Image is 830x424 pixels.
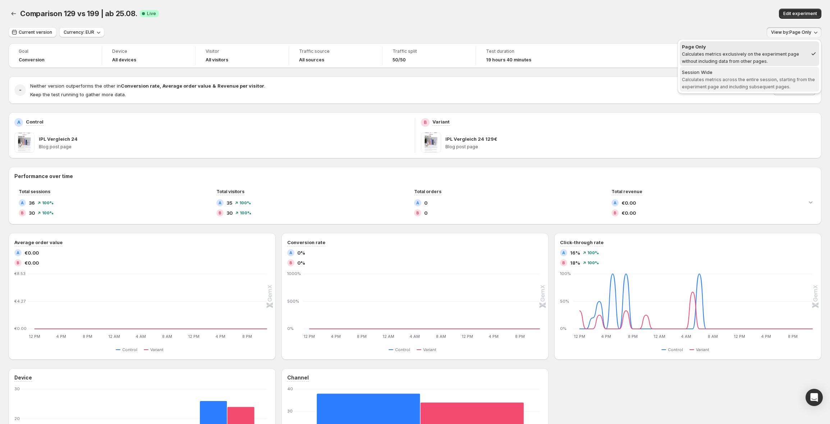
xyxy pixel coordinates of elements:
[562,251,565,255] h2: A
[661,345,686,354] button: Control
[287,326,294,331] text: 0%
[393,57,406,63] span: 50/50
[112,57,136,63] h4: All devices
[215,334,225,339] text: 4 PM
[297,259,305,266] span: 0%
[560,271,571,276] text: 100%
[14,132,35,153] img: IPL Vergleich 24
[682,77,815,89] span: Calculates metrics across the entire session, starting from the experiment page and including sub...
[206,48,279,64] a: VisitorAll visitors
[445,144,816,150] p: Blog post page
[299,48,372,64] a: Traffic sourceAll sources
[160,83,161,89] strong: ,
[416,211,419,215] h2: B
[486,48,559,54] span: Test duration
[9,27,56,37] button: Current version
[64,29,94,35] span: Currency: EUR
[436,334,446,339] text: 8 AM
[19,87,22,94] h2: -
[299,48,372,54] span: Traffic source
[414,189,441,194] span: Total orders
[9,9,19,19] button: Back
[14,374,32,381] h3: Device
[287,271,301,276] text: 1000%
[112,48,185,54] span: Device
[614,211,616,215] h2: B
[486,57,531,63] span: 19 hours 40 minutes
[112,48,185,64] a: DeviceAll devices
[122,347,137,353] span: Control
[681,334,691,339] text: 4 AM
[806,389,823,406] div: Open Intercom Messenger
[14,271,26,276] text: €8.53
[162,83,211,89] strong: Average order value
[147,11,156,17] span: Live
[423,347,436,353] span: Variant
[395,347,410,353] span: Control
[560,299,569,304] text: 50%
[14,386,20,391] text: 30
[20,9,137,18] span: Comparison 129 vs 199 | ab 25.08.
[14,299,26,304] text: €4.27
[19,57,45,63] span: Conversion
[29,209,35,216] span: 30
[767,27,821,37] button: View by:Page Only
[489,334,499,339] text: 4 PM
[424,209,427,216] span: 0
[570,259,580,266] span: 18%
[562,261,565,265] h2: B
[682,51,799,64] span: Calculates metrics exclusively on the experiment page without including data from other pages.
[287,374,309,381] h3: Channel
[771,29,811,35] span: View by: Page Only
[682,43,808,50] div: Page Only
[393,48,466,64] a: Traffic split50/50
[17,251,19,255] h2: A
[708,334,718,339] text: 8 AM
[287,239,325,246] h3: Conversion rate
[162,334,172,339] text: 8 AM
[240,211,251,215] span: 100 %
[587,261,599,265] span: 100 %
[108,334,120,339] text: 12 AM
[206,57,228,63] h4: All visitors
[14,416,20,421] text: 20
[14,173,816,180] h2: Performance over time
[212,83,216,89] strong: &
[116,345,140,354] button: Control
[29,199,35,206] span: 36
[297,249,305,256] span: 0%
[806,197,816,207] button: Expand chart
[30,92,126,97] span: Keep the test running to gather more data.
[424,199,427,206] span: 0
[19,48,92,54] span: Goal
[560,239,604,246] h3: Click-through rate
[289,251,292,255] h2: A
[206,48,279,54] span: Visitor
[188,334,200,339] text: 12 PM
[574,334,585,339] text: 12 PM
[219,201,221,205] h2: A
[417,345,439,354] button: Variant
[622,199,636,206] span: €0.00
[587,251,599,255] span: 100 %
[389,345,413,354] button: Control
[14,326,27,331] text: €0.00
[611,189,642,194] span: Total revenue
[19,189,50,194] span: Total sessions
[570,249,580,256] span: 16%
[445,135,497,143] p: IPL Vergleich 24 129€
[357,334,367,339] text: 8 PM
[560,326,567,331] text: 0%
[21,201,24,205] h2: A
[409,334,420,339] text: 4 AM
[26,118,43,125] p: Control
[39,144,409,150] p: Blog post page
[299,57,324,63] h4: All sources
[424,120,427,125] h2: B
[668,347,683,353] span: Control
[462,334,473,339] text: 12 PM
[761,334,771,339] text: 4 PM
[289,261,292,265] h2: B
[226,209,233,216] span: 30
[14,239,63,246] h3: Average order value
